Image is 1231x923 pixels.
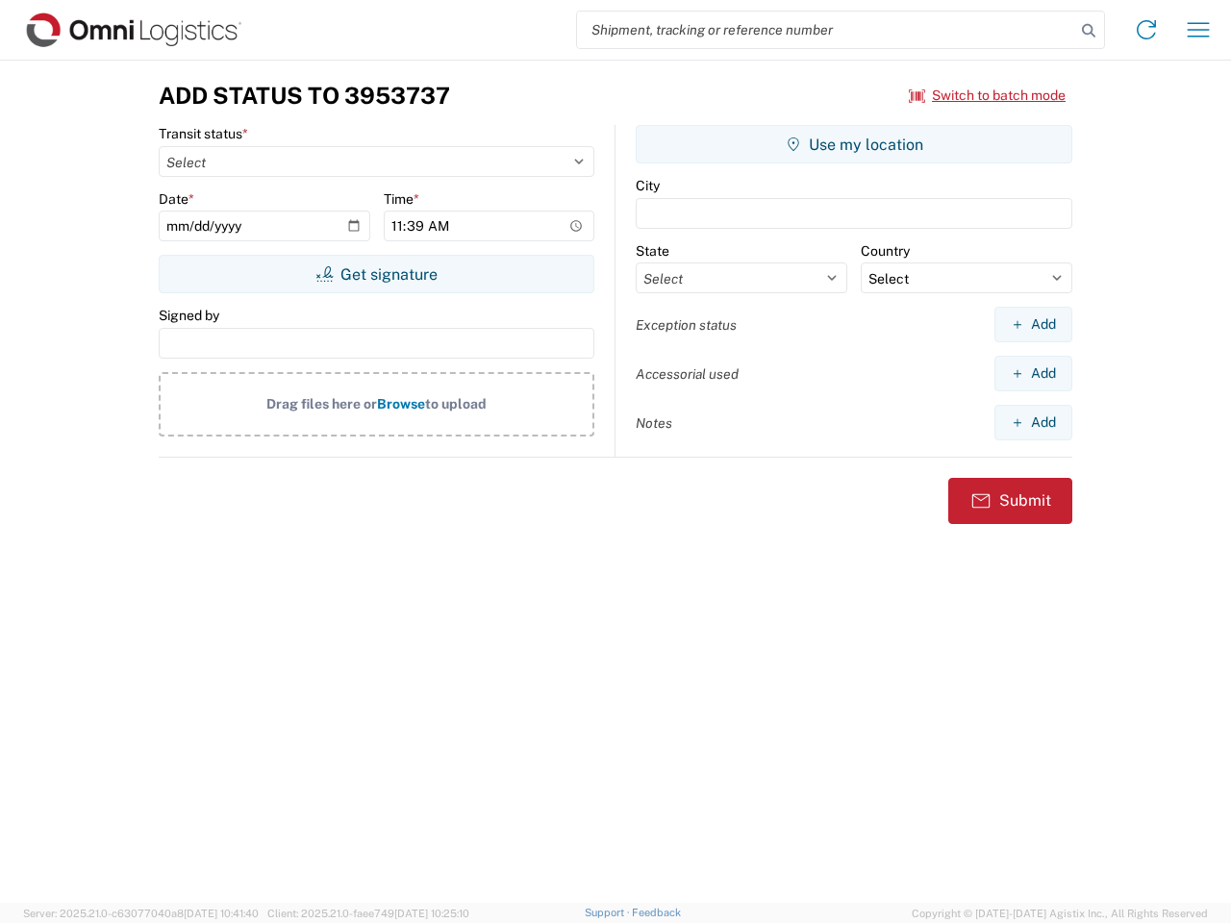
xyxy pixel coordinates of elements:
[861,242,910,260] label: Country
[585,907,633,918] a: Support
[159,255,594,293] button: Get signature
[384,190,419,208] label: Time
[636,242,669,260] label: State
[577,12,1075,48] input: Shipment, tracking or reference number
[909,80,1066,112] button: Switch to batch mode
[159,190,194,208] label: Date
[377,396,425,412] span: Browse
[994,307,1072,342] button: Add
[636,414,672,432] label: Notes
[425,396,487,412] span: to upload
[948,478,1072,524] button: Submit
[636,365,739,383] label: Accessorial used
[632,907,681,918] a: Feedback
[994,405,1072,440] button: Add
[636,316,737,334] label: Exception status
[184,908,259,919] span: [DATE] 10:41:40
[23,908,259,919] span: Server: 2025.21.0-c63077040a8
[159,307,219,324] label: Signed by
[266,396,377,412] span: Drag files here or
[636,125,1072,163] button: Use my location
[636,177,660,194] label: City
[159,125,248,142] label: Transit status
[267,908,469,919] span: Client: 2025.21.0-faee749
[394,908,469,919] span: [DATE] 10:25:10
[912,905,1208,922] span: Copyright © [DATE]-[DATE] Agistix Inc., All Rights Reserved
[159,82,450,110] h3: Add Status to 3953737
[994,356,1072,391] button: Add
